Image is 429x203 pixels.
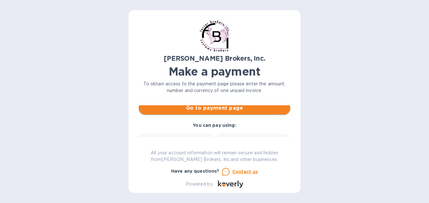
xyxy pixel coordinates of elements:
[139,102,290,114] button: Go to payment page
[186,181,213,188] p: Powered by
[139,81,290,94] p: To obtain access to the payment page please enter the amount, number and currency of one unpaid i...
[171,169,220,174] b: Have any questions?
[139,65,290,78] h1: Make a payment
[164,54,265,62] b: [PERSON_NAME] Brokers, Inc.
[232,169,258,174] u: Contact us
[139,150,290,163] p: All your account information will remain secure and hidden from [PERSON_NAME] Brokers, Inc. and o...
[144,104,285,112] span: Go to payment page
[193,123,236,128] b: You can pay using:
